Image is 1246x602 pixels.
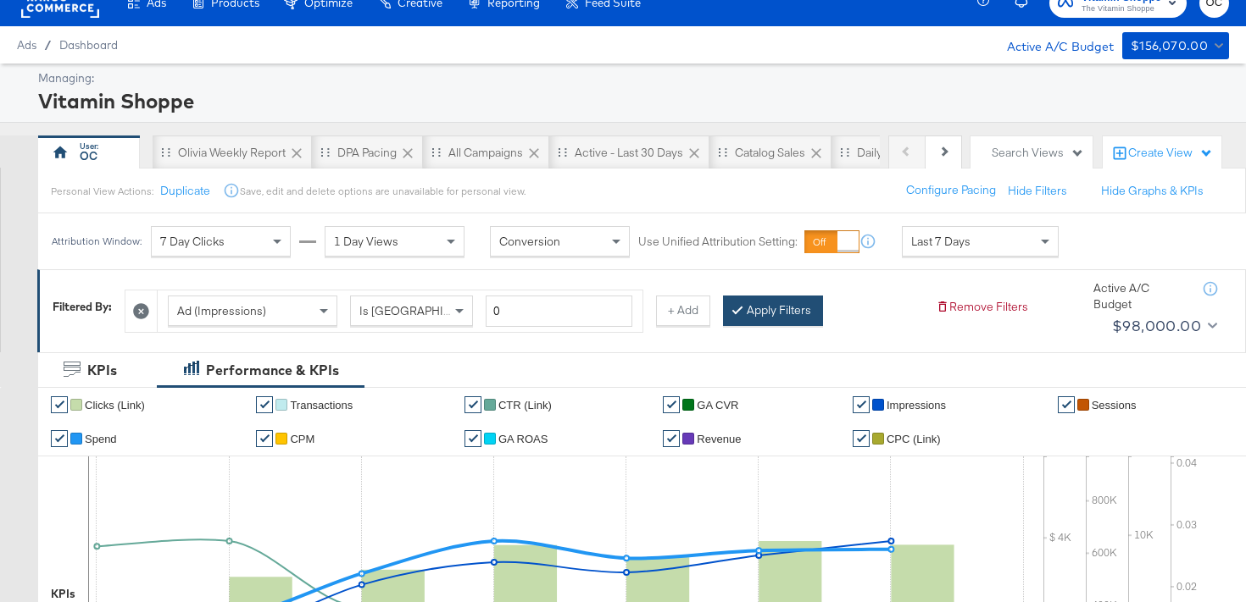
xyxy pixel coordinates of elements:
span: / [36,38,59,52]
div: All Campaigns [448,145,523,161]
div: Drag to reorder tab [840,147,849,157]
span: GA CVR [697,399,738,411]
input: Enter a number [486,295,632,327]
span: CTR (Link) [498,399,552,411]
div: Drag to reorder tab [161,147,170,157]
span: Spend [85,433,117,445]
a: ✔ [853,396,870,413]
span: Ad (Impressions) [177,303,266,318]
a: Dashboard [59,38,118,52]
button: Remove Filters [936,299,1028,315]
div: Daily Report [857,145,921,161]
div: Managing: [38,70,1225,86]
span: CPC (Link) [887,433,941,445]
div: Vitamin Shoppe [38,86,1225,115]
button: + Add [656,295,710,326]
span: 1 Day Views [334,234,398,249]
a: ✔ [256,430,273,447]
a: ✔ [464,396,481,413]
a: ✔ [256,396,273,413]
label: Use Unified Attribution Setting: [638,234,798,250]
a: ✔ [663,396,680,413]
span: The Vitamin Shoppe [1082,3,1161,16]
span: GA ROAS [498,433,548,445]
div: Active A/C Budget [989,32,1114,58]
button: Apply Filters [723,295,823,326]
div: Drag to reorder tab [718,147,727,157]
a: ✔ [853,430,870,447]
button: Duplicate [160,183,210,199]
span: Conversion [499,234,560,249]
div: Olivia Weekly Report [178,145,286,161]
div: Active - Last 30 Days [575,145,683,161]
button: Hide Graphs & KPIs [1101,183,1204,199]
a: ✔ [1058,396,1075,413]
button: $156,070.00 [1122,32,1229,59]
span: Transactions [290,399,353,411]
div: Drag to reorder tab [431,147,441,157]
span: Last 7 Days [911,234,971,249]
div: $156,070.00 [1131,36,1208,57]
div: Search Views [992,145,1084,161]
span: Ads [17,38,36,52]
div: Attribution Window: [51,235,142,247]
div: Drag to reorder tab [558,147,567,157]
span: Clicks (Link) [85,399,145,411]
span: Is [GEOGRAPHIC_DATA] [359,303,489,318]
div: DPA Pacing [337,145,397,161]
span: Impressions [887,399,946,411]
div: Personal View Actions: [51,185,153,198]
span: Revenue [697,433,741,445]
a: ✔ [663,430,680,447]
span: CPM [290,433,314,445]
div: Create View [1128,145,1213,162]
div: KPIs [51,586,75,602]
div: KPIs [87,361,117,380]
div: OC [80,148,97,164]
div: $98,000.00 [1112,313,1201,339]
button: $98,000.00 [1105,312,1221,340]
div: Filtered By: [53,299,112,315]
a: ✔ [51,430,68,447]
a: ✔ [464,430,481,447]
a: ✔ [51,396,68,413]
div: Active A/C Budget [1093,280,1187,312]
div: Catalog Sales [735,145,805,161]
span: 7 Day Clicks [160,234,225,249]
div: Save, edit and delete options are unavailable for personal view. [240,185,526,198]
button: Configure Pacing [894,175,1008,206]
span: Sessions [1092,399,1137,411]
div: Drag to reorder tab [320,147,330,157]
button: Hide Filters [1008,183,1067,199]
div: Performance & KPIs [206,361,339,380]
